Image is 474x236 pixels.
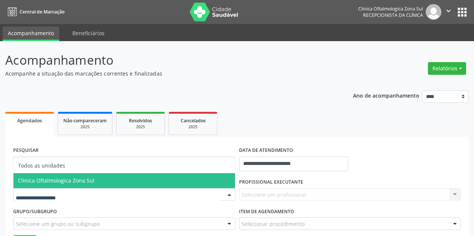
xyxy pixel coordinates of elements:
label: PROFISSIONAL EXECUTANTE [239,177,303,188]
span: Não compareceram [63,117,107,124]
button:  [441,4,456,20]
i:  [444,7,453,15]
label: Item de agendamento [239,206,294,217]
button: apps [456,6,469,19]
div: Clinica Oftalmologica Zona Sul [358,6,423,12]
span: Central de Marcação [19,9,64,15]
button: Relatórios [428,62,466,75]
div: 2025 [122,124,159,130]
span: Todos as unidades [18,162,65,169]
a: Beneficiários [67,27,110,40]
span: Selecione um grupo ou subgrupo [16,220,100,228]
span: Resolvidos [129,117,152,124]
label: DATA DE ATENDIMENTO [239,145,293,156]
span: Clinica Oftalmologica Zona Sul [18,177,94,184]
a: Acompanhamento [3,27,59,41]
p: Ano de acompanhamento [353,91,419,100]
span: Selecionar procedimento [242,220,305,228]
span: Cancelados [181,117,206,124]
label: Grupo/Subgrupo [13,206,57,217]
div: 2025 [174,124,212,130]
p: Acompanhamento [5,51,330,70]
span: Recepcionista da clínica [363,12,423,18]
span: Agendados [17,117,42,124]
p: Acompanhe a situação das marcações correntes e finalizadas [5,70,330,77]
div: 2025 [63,124,107,130]
label: PESQUISAR [13,145,39,156]
a: Central de Marcação [5,6,64,18]
img: img [426,4,441,20]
